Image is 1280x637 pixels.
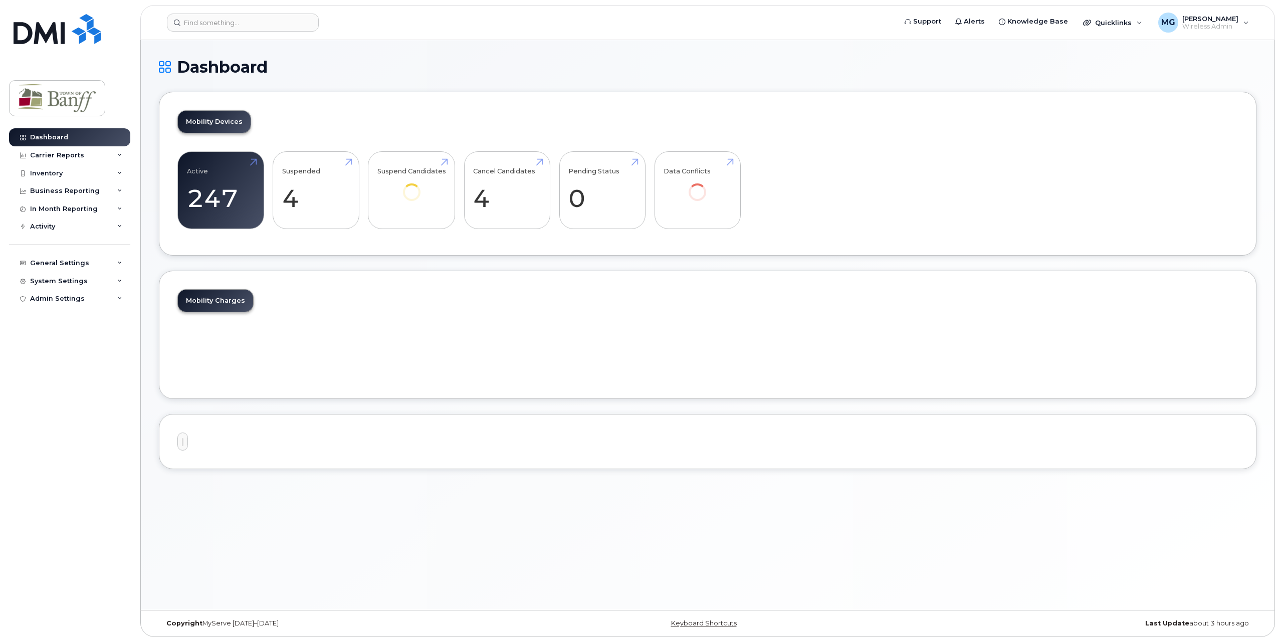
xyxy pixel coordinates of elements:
strong: Copyright [166,619,202,627]
a: Pending Status 0 [568,157,636,224]
a: Data Conflicts [664,157,731,215]
h1: Dashboard [159,58,1256,76]
a: Mobility Charges [178,290,253,312]
a: Mobility Devices [178,111,251,133]
a: Suspend Candidates [377,157,446,215]
a: Suspended 4 [282,157,350,224]
div: MyServe [DATE]–[DATE] [159,619,525,627]
a: Keyboard Shortcuts [671,619,737,627]
a: Active 247 [187,157,255,224]
a: Cancel Candidates 4 [473,157,541,224]
strong: Last Update [1145,619,1189,627]
div: about 3 hours ago [891,619,1256,627]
